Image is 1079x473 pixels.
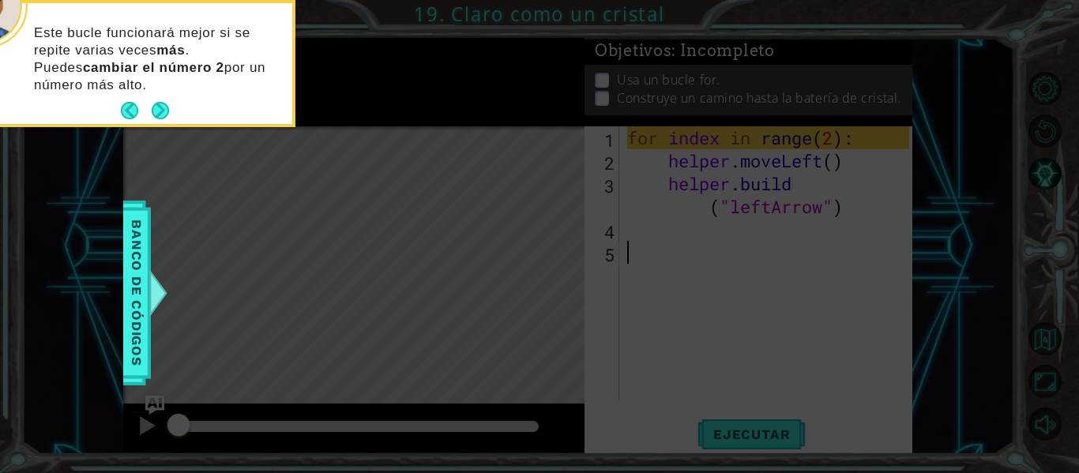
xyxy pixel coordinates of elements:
[83,60,224,75] strong: cambiar el número 2
[34,24,281,94] p: Este bucle funcionará mejor si se repite varias veces . Puedes por un número más alto.
[124,212,149,375] span: Banco de códigos
[156,43,185,58] strong: más
[121,102,152,119] button: Back
[152,102,169,119] button: Next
